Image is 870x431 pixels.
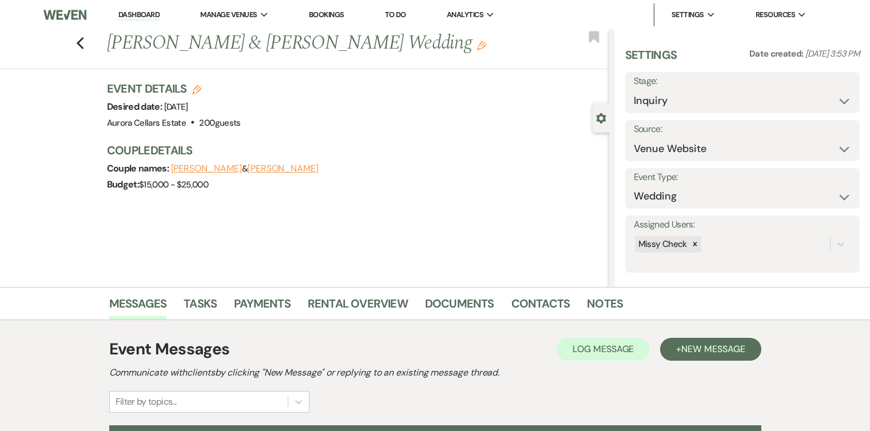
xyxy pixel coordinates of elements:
button: Edit [477,40,486,50]
h3: Couple Details [107,142,598,158]
a: Messages [109,294,167,320]
a: Notes [587,294,623,320]
a: Payments [234,294,291,320]
span: Couple names: [107,162,171,174]
span: [DATE] [164,101,188,113]
label: Source: [634,121,851,138]
span: Resources [756,9,795,21]
div: Filter by topics... [116,395,177,409]
button: Log Message [557,338,650,361]
button: +New Message [660,338,761,361]
span: & [171,163,319,174]
a: Bookings [309,10,344,19]
span: Aurora Cellars Estate [107,117,186,129]
div: Missy Check [635,236,689,253]
a: To Do [385,10,406,19]
span: Date created: [749,48,805,59]
h3: Event Details [107,81,241,97]
a: Tasks [184,294,217,320]
button: [PERSON_NAME] [248,164,319,173]
a: Contacts [511,294,570,320]
button: Close lead details [596,112,606,123]
span: Settings [672,9,704,21]
label: Event Type: [634,169,851,186]
img: Weven Logo [43,3,86,27]
label: Assigned Users: [634,217,851,233]
a: Documents [425,294,494,320]
span: Desired date: [107,101,164,113]
h3: Settings [625,47,677,72]
span: [DATE] 3:53 PM [805,48,860,59]
h1: Event Messages [109,337,230,361]
span: 200 guests [199,117,240,129]
span: $15,000 - $25,000 [139,179,208,190]
span: Budget: [107,178,140,190]
h1: [PERSON_NAME] & [PERSON_NAME] Wedding [107,30,504,57]
span: Manage Venues [200,9,257,21]
span: Log Message [573,343,634,355]
h2: Communicate with clients by clicking "New Message" or replying to an existing message thread. [109,366,761,380]
button: [PERSON_NAME] [171,164,242,173]
span: New Message [681,343,745,355]
span: Analytics [447,9,483,21]
a: Dashboard [118,10,160,21]
label: Stage: [634,73,851,90]
a: Rental Overview [308,294,408,320]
